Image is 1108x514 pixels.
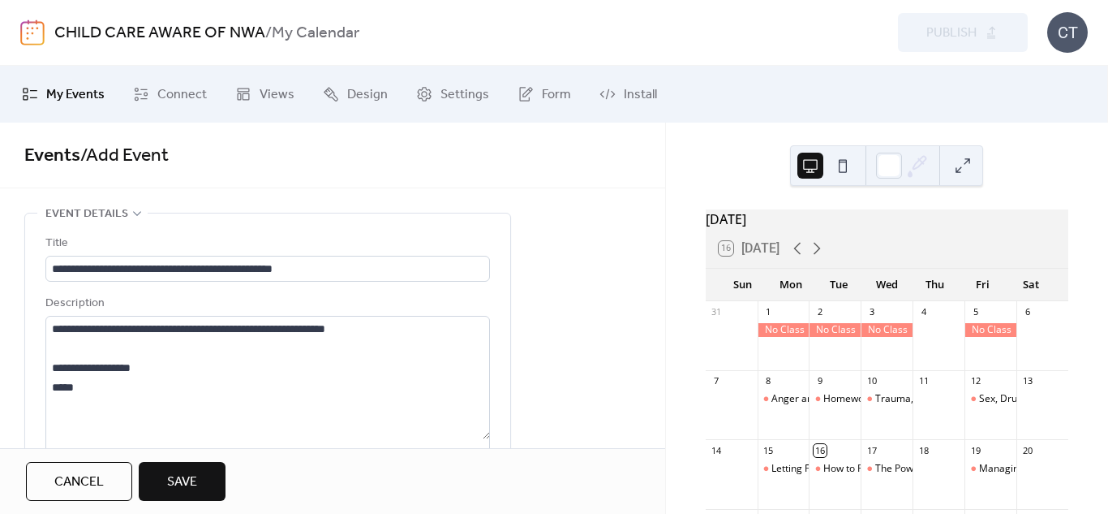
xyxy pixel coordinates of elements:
div: 19 [969,444,981,456]
button: Save [139,462,225,501]
div: 18 [917,444,930,456]
div: No Class [758,323,810,337]
div: How to Parent Your Child With Love, Encouragement and Limits: Part 1 [809,462,861,476]
a: Views [223,72,307,116]
div: Sex, Drugs and You [979,392,1067,406]
span: Form [542,85,571,105]
b: / [265,18,272,49]
div: 2 [814,306,826,318]
span: Connect [157,85,207,105]
div: Title [45,234,487,253]
div: 9 [814,375,826,387]
div: 8 [762,375,775,387]
div: 20 [1021,444,1033,456]
div: [DATE] [706,209,1068,229]
div: 7 [711,375,723,387]
a: Design [311,72,400,116]
div: 10 [865,375,878,387]
div: 6 [1021,306,1033,318]
div: Sun [719,269,767,301]
div: 31 [711,306,723,318]
div: Fri [959,269,1007,301]
img: logo [20,19,45,45]
a: Form [505,72,583,116]
div: Homework, How to Motivate Your Child [809,392,861,406]
div: No Class [964,323,1016,337]
div: Wed [863,269,911,301]
div: 12 [969,375,981,387]
div: 16 [814,444,826,456]
div: 11 [917,375,930,387]
div: Letting Flo Drive: Anger and Stress [758,462,810,476]
a: Install [587,72,669,116]
div: No Class [861,323,913,337]
span: Install [624,85,657,105]
div: 5 [969,306,981,318]
span: Cancel [54,473,104,492]
div: 1 [762,306,775,318]
div: CT [1047,12,1088,53]
div: 17 [865,444,878,456]
div: 14 [711,444,723,456]
a: CHILD CARE AWARE OF NWA [54,18,265,49]
span: Settings [440,85,489,105]
div: Managing Step Families [979,462,1087,476]
div: No Class [809,323,861,337]
div: The Power of Routines in Our Family [861,462,913,476]
span: Event details [45,205,128,224]
div: Thu [911,269,959,301]
button: Cancel [26,462,132,501]
a: Events [24,138,80,174]
div: Letting Flo Drive: Anger and Stress [771,462,927,476]
span: My Events [46,85,105,105]
div: 15 [762,444,775,456]
span: Views [260,85,294,105]
div: Anger and Co-Parenting [758,392,810,406]
div: 3 [865,306,878,318]
div: Sat [1007,269,1055,301]
div: Description [45,294,487,313]
a: Settings [404,72,501,116]
span: Design [347,85,388,105]
div: 13 [1021,375,1033,387]
div: The Power of Routines in Our Family [875,462,1037,476]
div: 4 [917,306,930,318]
a: Connect [121,72,219,116]
div: Anger and Co-Parenting [771,392,880,406]
div: Sex, Drugs and You [964,392,1016,406]
span: Save [167,473,197,492]
b: My Calendar [272,18,359,49]
div: Managing Step Families [964,462,1016,476]
span: / Add Event [80,138,169,174]
a: My Events [10,72,117,116]
div: Mon [767,269,814,301]
div: Trauma, the Brain, and Relationships: Helping Children Heal [861,392,913,406]
div: Tue [814,269,862,301]
div: Homework, How to Motivate Your Child [823,392,1000,406]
